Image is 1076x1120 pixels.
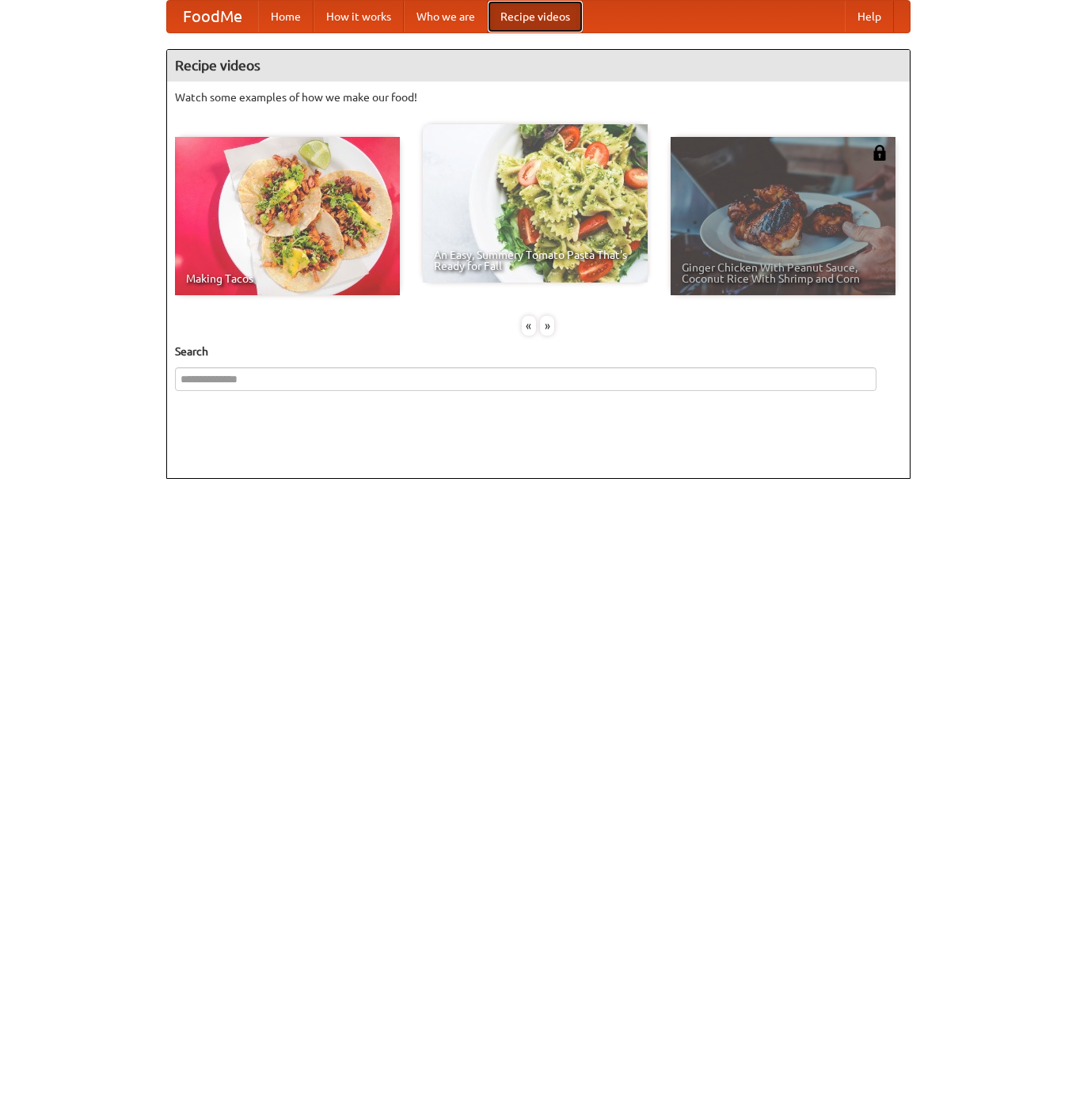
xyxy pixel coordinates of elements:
p: Watch some examples of how we make our food! [175,89,902,105]
h4: Recipe videos [167,50,910,82]
div: » [540,316,554,336]
span: An Easy, Summery Tomato Pasta That's Ready for Fall [434,249,637,271]
a: Making Tacos [175,137,400,295]
a: Home [258,1,314,32]
img: 483408.png [872,145,888,161]
span: Making Tacos [186,273,389,284]
a: Who we are [404,1,488,32]
h5: Search [175,344,902,359]
div: « [522,316,536,336]
a: FoodMe [167,1,258,32]
a: Help [845,1,894,32]
a: How it works [314,1,404,32]
a: Recipe videos [488,1,583,32]
a: An Easy, Summery Tomato Pasta That's Ready for Fall [423,124,648,283]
